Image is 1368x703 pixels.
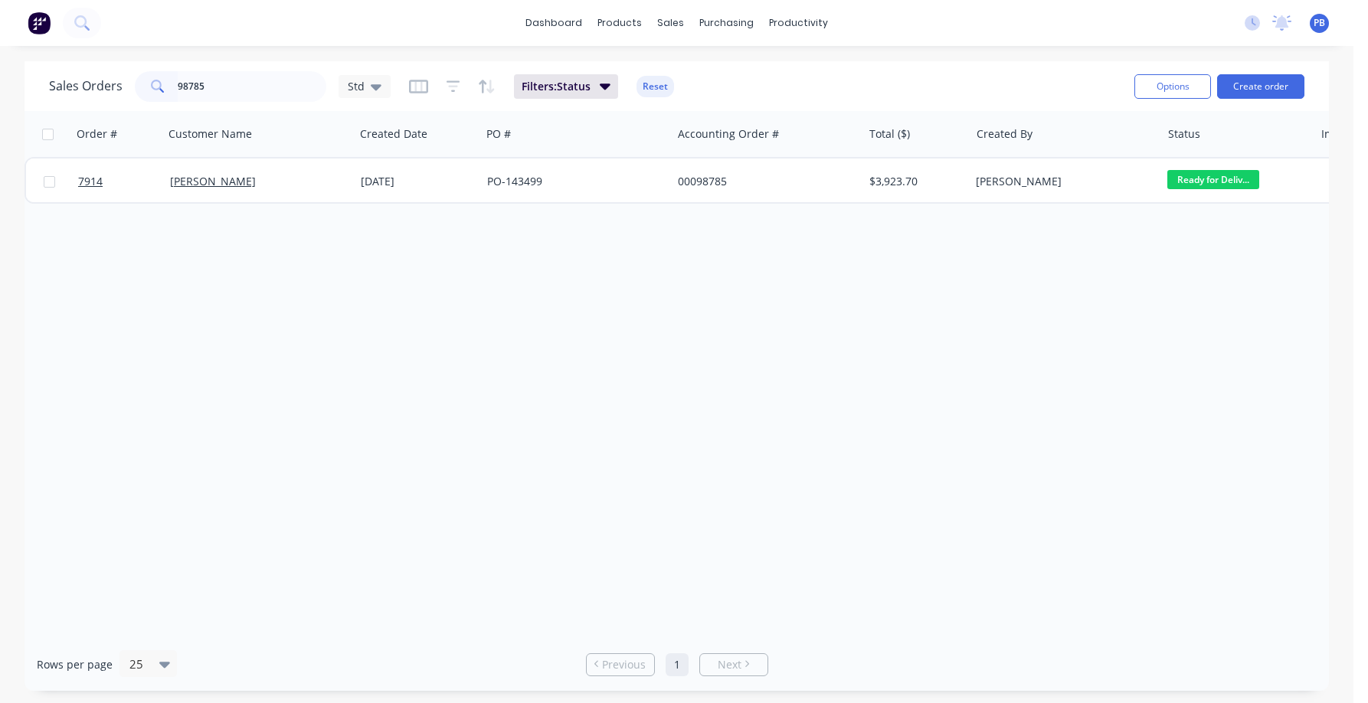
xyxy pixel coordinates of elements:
[869,174,959,189] div: $3,923.70
[514,74,618,99] button: Filters:Status
[678,174,848,189] div: 00098785
[1134,74,1211,99] button: Options
[1314,16,1325,30] span: PB
[580,653,774,676] ul: Pagination
[78,174,103,189] span: 7914
[1217,74,1304,99] button: Create order
[360,126,427,142] div: Created Date
[1168,126,1200,142] div: Status
[78,159,170,204] a: 7914
[587,657,654,672] a: Previous page
[1167,170,1259,189] span: Ready for Deliv...
[169,126,252,142] div: Customer Name
[518,11,590,34] a: dashboard
[77,126,117,142] div: Order #
[602,657,646,672] span: Previous
[170,174,256,188] a: [PERSON_NAME]
[487,174,657,189] div: PO-143499
[37,657,113,672] span: Rows per page
[761,11,836,34] div: productivity
[361,174,475,189] div: [DATE]
[976,174,1146,189] div: [PERSON_NAME]
[28,11,51,34] img: Factory
[486,126,511,142] div: PO #
[650,11,692,34] div: sales
[692,11,761,34] div: purchasing
[666,653,689,676] a: Page 1 is your current page
[678,126,779,142] div: Accounting Order #
[178,71,327,102] input: Search...
[348,78,365,94] span: Std
[977,126,1033,142] div: Created By
[637,76,674,97] button: Reset
[522,79,591,94] span: Filters: Status
[869,126,910,142] div: Total ($)
[590,11,650,34] div: products
[49,79,123,93] h1: Sales Orders
[718,657,741,672] span: Next
[700,657,767,672] a: Next page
